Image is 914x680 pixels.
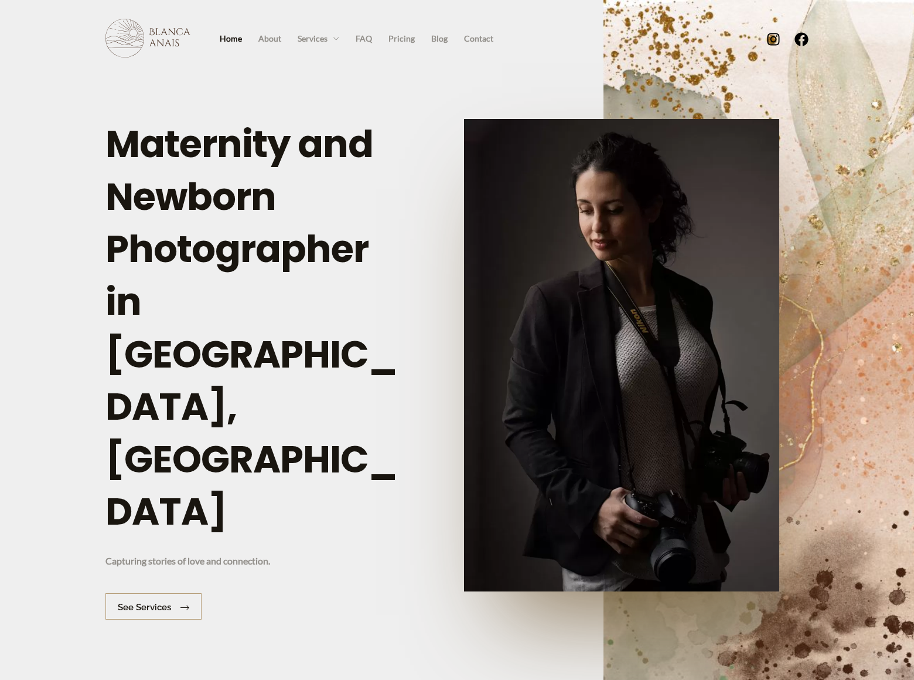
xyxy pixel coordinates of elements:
img: portrait of photographer Blanca Anais holding her two cameras [464,119,779,592]
a: Blog [423,30,456,47]
a: See services [105,593,202,620]
a: Instagram [766,32,780,46]
a: Pricing [380,30,423,47]
a: Facebook [794,32,809,46]
p: Capturing stories of love and connection. [105,552,270,570]
nav: Site Navigation: Primary [212,29,502,47]
a: About [250,30,289,47]
a: Home [212,30,250,47]
a: FAQ [347,30,380,47]
span: See services [118,603,171,612]
a: Services [289,30,347,47]
a: Contact [456,30,502,47]
h1: Maternity and Newborn Photographer in [GEOGRAPHIC_DATA], [GEOGRAPHIC_DATA] [105,118,408,538]
img: Blanca Anais Photography [105,19,190,57]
